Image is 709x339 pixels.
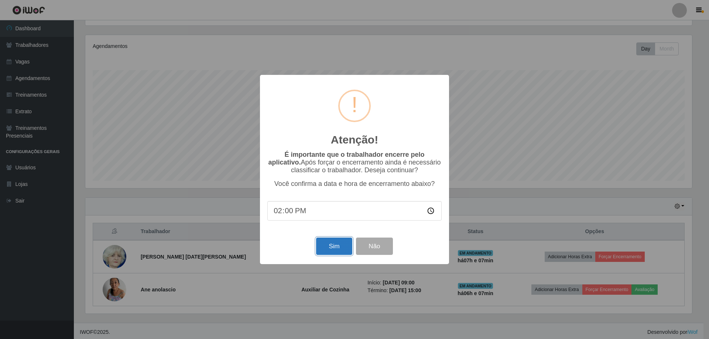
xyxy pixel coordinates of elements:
b: É importante que o trabalhador encerre pelo aplicativo. [268,151,424,166]
button: Não [356,238,393,255]
button: Sim [316,238,352,255]
p: Após forçar o encerramento ainda é necessário classificar o trabalhador. Deseja continuar? [267,151,442,174]
p: Você confirma a data e hora de encerramento abaixo? [267,180,442,188]
h2: Atenção! [331,133,378,146]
